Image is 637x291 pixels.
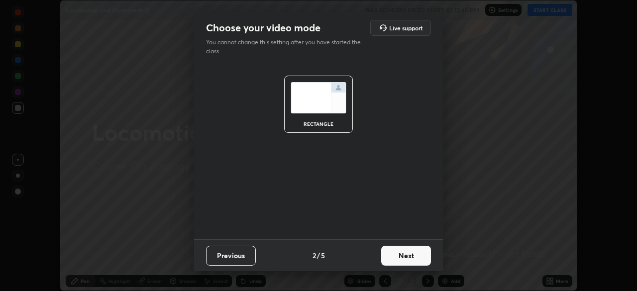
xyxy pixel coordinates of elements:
[381,246,431,266] button: Next
[299,121,338,126] div: rectangle
[206,21,320,34] h2: Choose your video mode
[206,38,367,56] p: You cannot change this setting after you have started the class
[206,246,256,266] button: Previous
[317,250,320,261] h4: /
[321,250,325,261] h4: 5
[291,82,346,113] img: normalScreenIcon.ae25ed63.svg
[389,25,423,31] h5: Live support
[313,250,316,261] h4: 2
